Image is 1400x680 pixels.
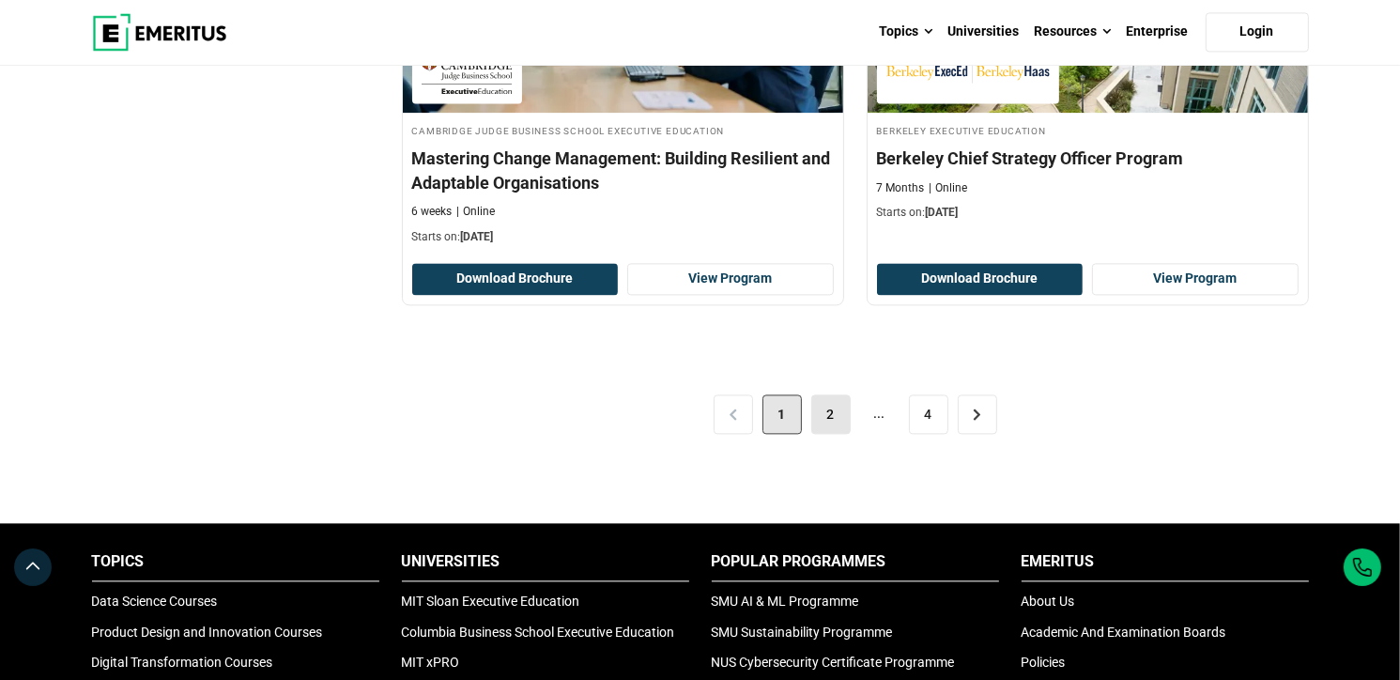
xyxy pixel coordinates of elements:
p: Online [930,180,968,196]
a: Policies [1022,655,1066,670]
a: View Program [627,263,834,295]
button: Download Brochure [412,263,619,295]
h4: Cambridge Judge Business School Executive Education [412,122,834,138]
button: Download Brochure [877,263,1084,295]
h4: Berkeley Executive Education [877,122,1299,138]
span: 1 [762,394,802,434]
a: Product Design and Innovation Courses [92,625,323,640]
p: Starts on: [412,229,834,245]
p: Online [457,204,496,220]
a: 2 [811,394,851,434]
h4: Berkeley Chief Strategy Officer Program [877,147,1299,170]
span: [DATE] [461,230,494,243]
a: Digital Transformation Courses [92,655,273,670]
span: [DATE] [926,206,959,219]
a: Login [1206,12,1309,52]
a: SMU Sustainability Programme [712,625,893,640]
span: ... [860,394,900,434]
p: 7 Months [877,180,925,196]
a: 4 [909,394,948,434]
a: Academic And Examination Boards [1022,625,1226,640]
a: NUS Cybersecurity Certificate Programme [712,655,955,670]
p: 6 weeks [412,204,453,220]
a: MIT Sloan Executive Education [402,594,580,609]
a: MIT xPRO [402,655,460,670]
a: View Program [1092,263,1299,295]
a: About Us [1022,594,1075,609]
a: > [958,394,997,434]
a: Data Science Courses [92,594,218,609]
img: Cambridge Judge Business School Executive Education [422,52,513,94]
p: Starts on: [877,205,1299,221]
h4: Mastering Change Management: Building Resilient and Adaptable Organisations [412,147,834,193]
a: SMU AI & ML Programme [712,594,859,609]
a: Columbia Business School Executive Education [402,625,675,640]
img: Berkeley Executive Education [886,52,1050,94]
